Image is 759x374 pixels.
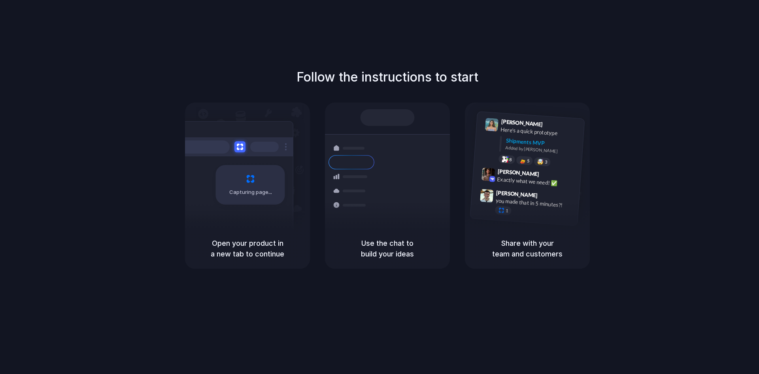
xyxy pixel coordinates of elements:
[540,192,556,201] span: 9:47 AM
[506,209,508,213] span: 1
[497,175,576,189] div: Exactly what we need! ✅
[496,188,538,200] span: [PERSON_NAME]
[501,117,543,129] span: [PERSON_NAME]
[537,159,544,165] div: 🤯
[500,125,580,139] div: Here's a quick prototype
[495,196,574,210] div: you made that in 5 minutes?!
[505,144,578,156] div: Added by [PERSON_NAME]
[506,137,579,150] div: Shipments MVP
[194,238,300,259] h5: Open your product in a new tab to continue
[229,188,273,196] span: Capturing page
[296,68,478,87] h1: Follow the instructions to start
[509,158,512,162] span: 8
[545,160,548,164] span: 3
[497,167,539,178] span: [PERSON_NAME]
[542,171,558,180] span: 9:42 AM
[527,159,530,163] span: 5
[474,238,580,259] h5: Share with your team and customers
[545,121,561,131] span: 9:41 AM
[334,238,440,259] h5: Use the chat to build your ideas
